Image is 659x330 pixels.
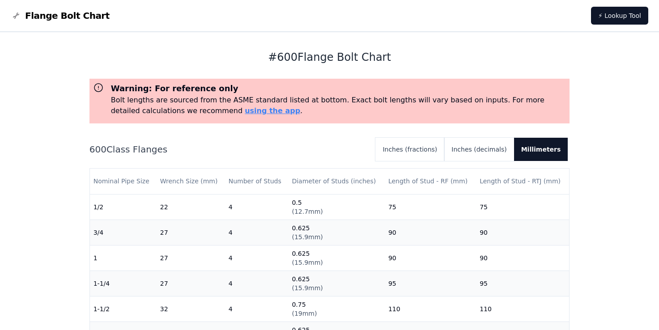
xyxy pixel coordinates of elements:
span: ( 15.9mm ) [292,259,323,266]
th: Length of Stud - RF (mm) [385,169,476,194]
span: ( 15.9mm ) [292,284,323,292]
button: Inches (fractions) [375,138,444,161]
span: ( 15.9mm ) [292,233,323,241]
img: Flange Bolt Chart Logo [11,10,21,21]
td: 110 [385,296,476,322]
td: 95 [476,271,569,296]
td: 4 [225,220,289,245]
p: Bolt lengths are sourced from the ASME standard listed at bottom. Exact bolt lengths will vary ba... [111,95,566,116]
td: 95 [385,271,476,296]
td: 0.625 [288,271,384,296]
td: 1-1/2 [90,296,157,322]
th: Wrench Size (mm) [157,169,225,194]
button: Inches (decimals) [444,138,514,161]
td: 90 [385,245,476,271]
td: 32 [157,296,225,322]
td: 4 [225,271,289,296]
td: 75 [385,194,476,220]
td: 4 [225,194,289,220]
th: Number of Studs [225,169,289,194]
td: 0.625 [288,220,384,245]
td: 0.75 [288,296,384,322]
td: 90 [476,220,569,245]
td: 22 [157,194,225,220]
a: using the app [245,106,300,115]
td: 90 [385,220,476,245]
td: 27 [157,271,225,296]
span: ( 19mm ) [292,310,317,317]
a: ⚡ Lookup Tool [591,7,648,25]
td: 75 [476,194,569,220]
td: 110 [476,296,569,322]
span: Flange Bolt Chart [25,9,110,22]
h1: # 600 Flange Bolt Chart [89,50,570,64]
td: 3/4 [90,220,157,245]
button: Millimeters [514,138,568,161]
td: 0.625 [288,245,384,271]
td: 90 [476,245,569,271]
td: 27 [157,220,225,245]
a: Flange Bolt Chart LogoFlange Bolt Chart [11,9,110,22]
td: 27 [157,245,225,271]
th: Nominal Pipe Size [90,169,157,194]
td: 0.5 [288,194,384,220]
span: ( 12.7mm ) [292,208,323,215]
h2: 600 Class Flanges [89,143,369,156]
td: 1-1/4 [90,271,157,296]
th: Diameter of Studs (inches) [288,169,384,194]
th: Length of Stud - RTJ (mm) [476,169,569,194]
td: 1 [90,245,157,271]
td: 1/2 [90,194,157,220]
td: 4 [225,245,289,271]
h3: Warning: For reference only [111,82,566,95]
td: 4 [225,296,289,322]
